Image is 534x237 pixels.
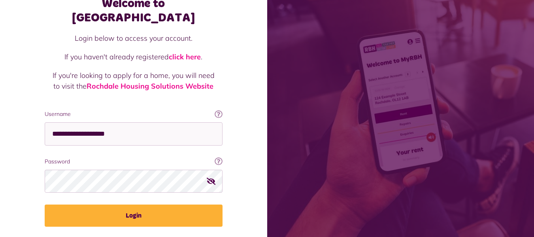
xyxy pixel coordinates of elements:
[45,110,223,118] label: Username
[45,157,223,166] label: Password
[53,51,215,62] p: If you haven't already registered .
[53,33,215,44] p: Login below to access your account.
[45,205,223,227] button: Login
[169,52,201,61] a: click here
[87,82,213,91] a: Rochdale Housing Solutions Website
[53,70,215,91] p: If you're looking to apply for a home, you will need to visit the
